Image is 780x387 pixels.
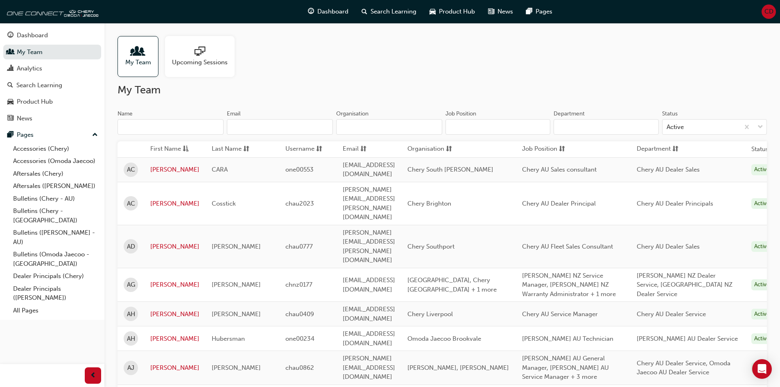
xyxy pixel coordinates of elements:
[407,310,453,318] span: Chery Liverpool
[3,94,101,109] a: Product Hub
[536,7,552,16] span: Pages
[285,144,314,154] span: Username
[10,270,101,283] a: Dealer Principals (Chery)
[10,205,101,226] a: Bulletins (Chery - [GEOGRAPHIC_DATA])
[125,58,151,67] span: My Team
[17,130,34,140] div: Pages
[10,167,101,180] a: Aftersales (Chery)
[10,304,101,317] a: All Pages
[212,200,236,207] span: Cosstick
[751,198,773,209] div: Active
[316,144,322,154] span: sorting-icon
[751,164,773,175] div: Active
[17,64,42,73] div: Analytics
[227,110,241,118] div: Email
[336,110,369,118] div: Organisation
[430,7,436,17] span: car-icon
[407,144,444,154] span: Organisation
[637,144,671,154] span: Department
[118,110,133,118] div: Name
[127,199,135,208] span: AC
[637,310,706,318] span: Chery AU Dealer Service
[10,192,101,205] a: Bulletins (Chery - AU)
[343,306,395,322] span: [EMAIL_ADDRESS][DOMAIN_NAME]
[17,114,32,123] div: News
[343,330,395,347] span: [EMAIL_ADDRESS][DOMAIN_NAME]
[672,144,678,154] span: sorting-icon
[522,200,596,207] span: Chery AU Dealer Principal
[522,355,609,380] span: [PERSON_NAME] AU General Manager, [PERSON_NAME] AU Service Manager + 3 more
[212,364,261,371] span: [PERSON_NAME]
[637,243,700,250] span: Chery AU Dealer Sales
[127,165,135,174] span: AC
[762,5,776,19] button: CD
[522,272,616,298] span: [PERSON_NAME] NZ Service Manager, [PERSON_NAME] NZ Warranty Administrator + 1 more
[343,186,395,221] span: [PERSON_NAME][EMAIL_ADDRESS][PERSON_NAME][DOMAIN_NAME]
[522,144,557,154] span: Job Position
[227,119,333,135] input: Email
[212,243,261,250] span: [PERSON_NAME]
[3,61,101,76] a: Analytics
[522,144,567,154] button: Job Positionsorting-icon
[751,362,773,373] div: Active
[150,199,199,208] a: [PERSON_NAME]
[7,131,14,139] span: pages-icon
[118,84,767,97] h2: My Team
[637,144,682,154] button: Departmentsorting-icon
[10,155,101,167] a: Accessories (Omoda Jaecoo)
[7,65,14,72] span: chart-icon
[127,280,135,290] span: AG
[407,335,481,342] span: Omoda Jaecoo Brookvale
[554,119,658,135] input: Department
[7,82,13,89] span: search-icon
[497,7,513,16] span: News
[308,7,314,17] span: guage-icon
[445,110,476,118] div: Job Position
[637,272,733,298] span: [PERSON_NAME] NZ Dealer Service, [GEOGRAPHIC_DATA] NZ Dealer Service
[482,3,520,20] a: news-iconNews
[554,110,585,118] div: Department
[445,119,550,135] input: Job Position
[343,144,388,154] button: Emailsorting-icon
[559,144,565,154] span: sorting-icon
[10,248,101,270] a: Bulletins (Omoda Jaecoo - [GEOGRAPHIC_DATA])
[7,115,14,122] span: news-icon
[667,122,684,132] div: Active
[439,7,475,16] span: Product Hub
[285,310,314,318] span: chau0409
[285,281,312,288] span: chnz0177
[150,334,199,344] a: [PERSON_NAME]
[17,97,53,106] div: Product Hub
[752,359,772,379] div: Open Intercom Messenger
[407,166,493,173] span: Chery South [PERSON_NAME]
[172,58,228,67] span: Upcoming Sessions
[317,7,348,16] span: Dashboard
[637,200,713,207] span: Chery AU Dealer Principals
[751,279,773,290] div: Active
[3,26,101,127] button: DashboardMy TeamAnalyticsSearch LearningProduct HubNews
[751,333,773,344] div: Active
[194,46,205,58] span: sessionType_ONLINE_URL-icon
[150,310,199,319] a: [PERSON_NAME]
[4,3,98,20] a: oneconnect
[751,145,769,154] th: Status
[355,3,423,20] a: search-iconSearch Learning
[127,334,135,344] span: AH
[90,371,96,381] span: prev-icon
[757,122,763,133] span: down-icon
[407,200,451,207] span: Chery Brighton
[3,127,101,143] button: Pages
[407,276,497,293] span: [GEOGRAPHIC_DATA], Chery [GEOGRAPHIC_DATA] + 1 more
[285,243,313,250] span: chau0777
[637,166,700,173] span: Chery AU Dealer Sales
[423,3,482,20] a: car-iconProduct Hub
[212,281,261,288] span: [PERSON_NAME]
[343,355,395,380] span: [PERSON_NAME][EMAIL_ADDRESS][DOMAIN_NAME]
[212,144,242,154] span: Last Name
[150,144,181,154] span: First Name
[17,31,48,40] div: Dashboard
[637,360,730,376] span: Chery AU Dealer Service, Omoda Jaecoo AU Dealer Service
[127,310,135,319] span: AH
[118,119,224,135] input: Name
[662,110,678,118] div: Status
